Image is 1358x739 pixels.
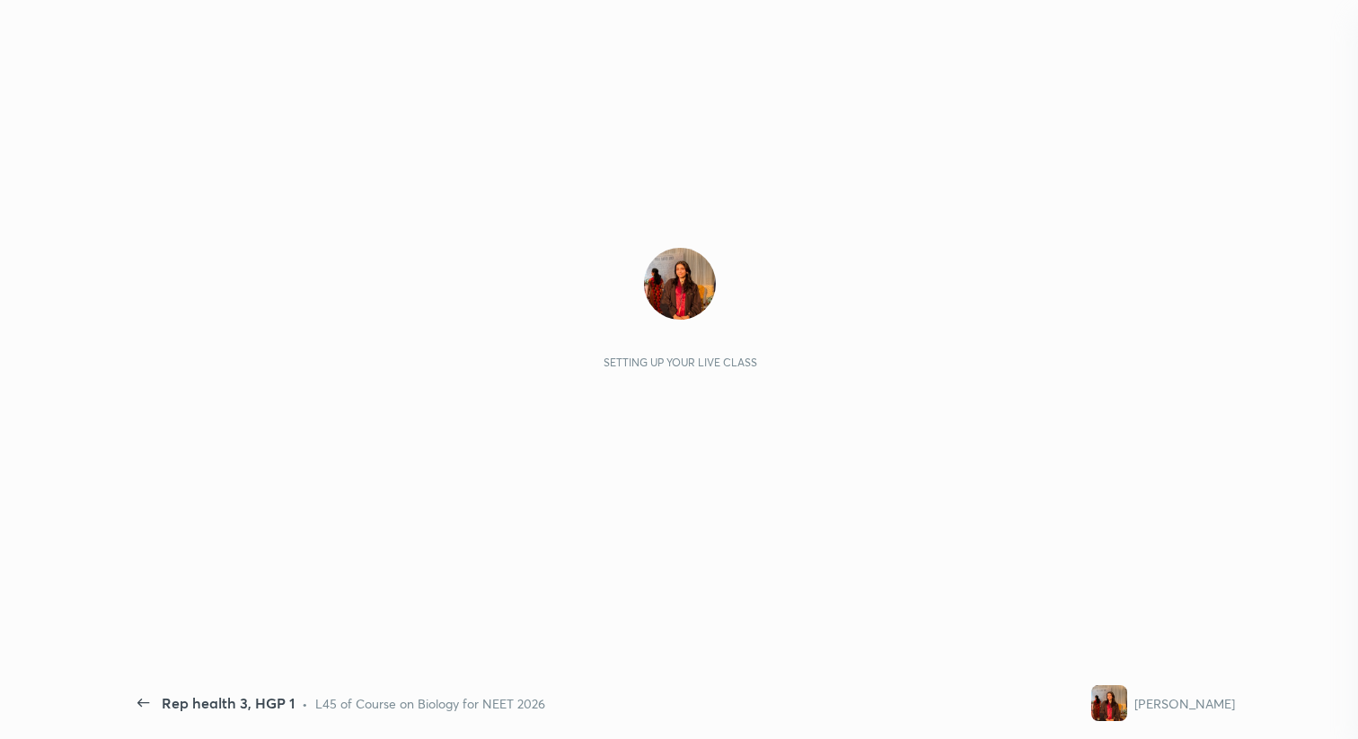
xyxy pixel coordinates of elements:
[162,692,295,714] div: Rep health 3, HGP 1
[1134,694,1235,713] div: [PERSON_NAME]
[315,694,545,713] div: L45 of Course on Biology for NEET 2026
[302,694,308,713] div: •
[604,356,757,369] div: Setting up your live class
[644,248,716,320] img: 9fba9e39355a4b27a121417188630cea.jpg
[1091,685,1127,721] img: 9fba9e39355a4b27a121417188630cea.jpg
